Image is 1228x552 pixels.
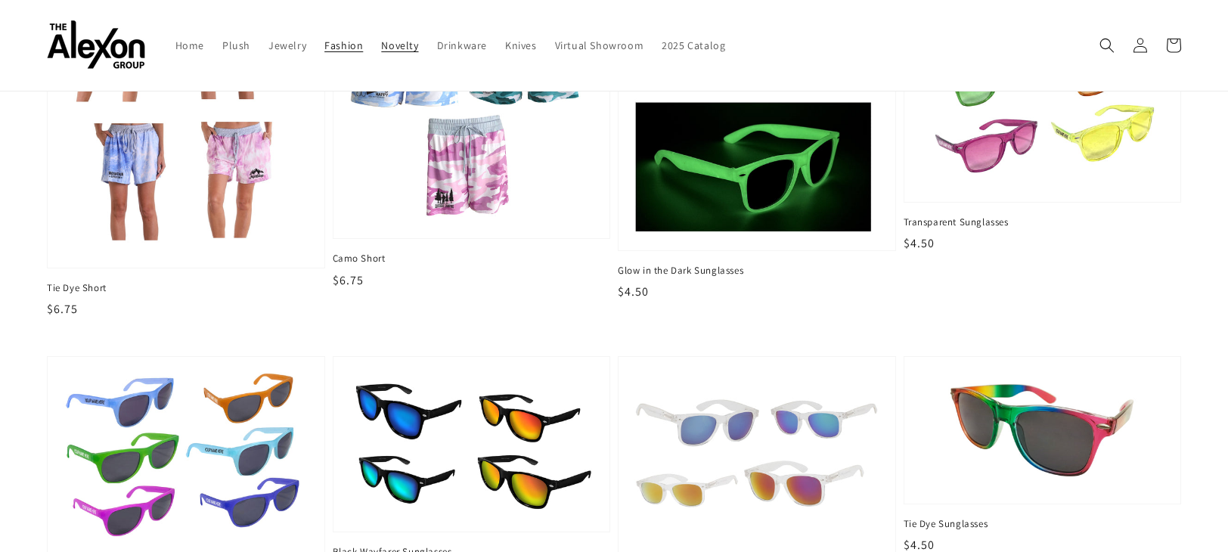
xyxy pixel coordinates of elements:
[546,29,653,61] a: Virtual Showroom
[349,372,595,516] img: Black Wayfarer Sunglasses
[213,29,259,61] a: Plush
[505,39,537,52] span: Knives
[496,29,546,61] a: Knives
[904,216,1182,229] span: Transparent Sunglasses
[47,301,78,317] span: $6.75
[428,29,496,61] a: Drinkware
[618,284,649,299] span: $4.50
[904,235,935,251] span: $4.50
[63,372,309,550] img: Frosted Sunglasses
[437,39,487,52] span: Drinkware
[1090,29,1124,62] summary: Search
[662,39,725,52] span: 2025 Catalog
[47,21,145,70] img: The Alexon Group
[315,29,372,61] a: Fashion
[222,39,250,52] span: Plush
[268,39,306,52] span: Jewelry
[166,29,213,61] a: Home
[904,517,1182,531] span: Tie Dye Sunglasses
[618,264,896,278] span: Glow in the Dark Sunglasses
[919,372,1166,488] img: Tie Dye Sunglasses
[333,272,364,288] span: $6.75
[175,39,204,52] span: Home
[381,39,418,52] span: Novelty
[324,39,363,52] span: Fashion
[555,39,644,52] span: Virtual Showroom
[333,252,611,265] span: Camo Short
[653,29,734,61] a: 2025 Catalog
[47,281,325,295] span: Tie Dye Short
[259,29,315,61] a: Jewelry
[372,29,427,61] a: Novelty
